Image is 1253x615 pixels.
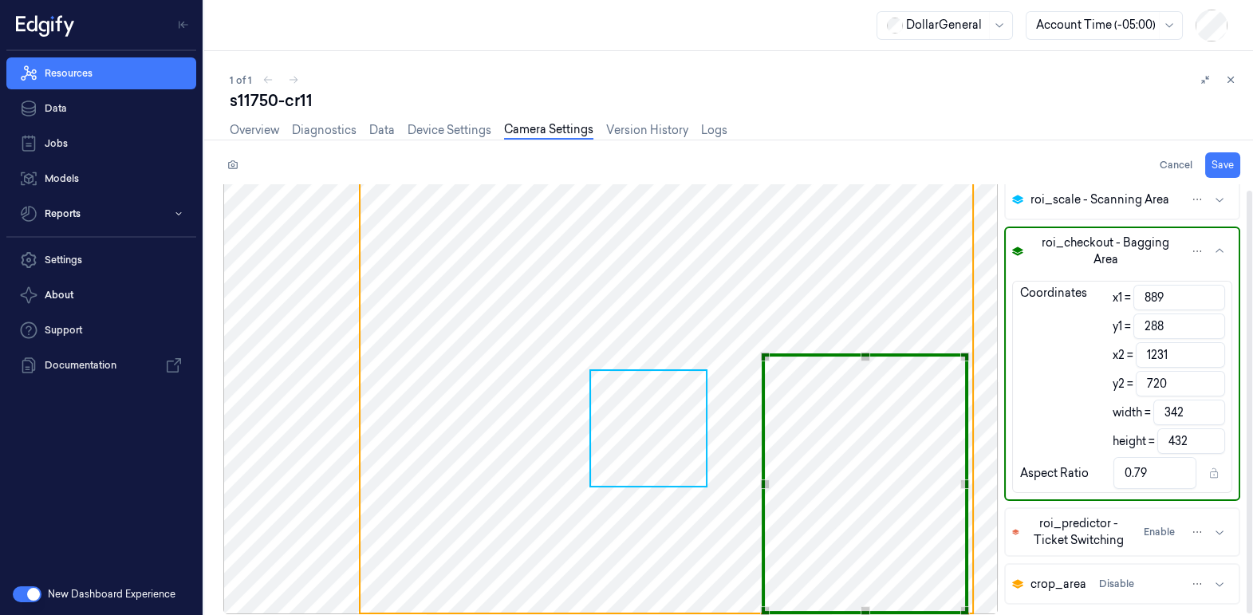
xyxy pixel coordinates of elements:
button: Cancel [1153,152,1199,178]
div: Use the arrow keys to move the north east drag handle to change the crop selection area [960,352,970,361]
button: About [6,279,196,311]
label: y1 = [1112,318,1130,335]
a: Diagnostics [292,122,357,139]
a: Version History [606,122,688,139]
button: Enable [1137,519,1181,545]
div: s11750-cr11 [230,89,1240,112]
div: Use the arrow keys to move the crop selection area [589,369,707,487]
a: Settings [6,244,196,276]
a: Jobs [6,128,196,160]
button: Toggle Navigation [171,12,196,37]
a: Resources [6,57,196,89]
a: Support [6,314,196,346]
button: roi_checkout - Bagging Area [1006,228,1239,274]
a: Documentation [6,349,196,381]
a: Models [6,163,196,195]
a: Data [6,93,196,124]
label: height = [1112,433,1154,450]
label: width = [1112,404,1150,421]
span: roi_checkout - Bagging Area [1030,235,1181,268]
button: crop_areaDisable [1006,565,1239,603]
label: x2 = [1112,347,1133,364]
a: Logs [701,122,727,139]
a: Camera Settings [504,121,593,140]
div: Use the up and down arrow keys to move the east drag handle to change the crop selection area [960,479,970,489]
label: x1 = [1112,290,1130,306]
span: crop_area [1030,576,1086,593]
div: roi_checkout - Bagging Area [1006,281,1239,493]
div: Aspect Ratio [1019,465,1088,482]
span: 1 of 1 [230,73,252,87]
div: Use the arrow keys to move the crop selection area [359,179,974,614]
button: Reports [6,198,196,230]
button: roi_scale - Scanning Area [1006,180,1239,219]
button: roi_predictor - Ticket SwitchingEnable [1006,509,1239,555]
div: Use the up and down arrow keys to move the west drag handle to change the crop selection area [760,479,770,489]
span: roi_scale - Scanning Area [1030,191,1168,208]
div: Coordinates [1019,285,1086,454]
a: Device Settings [408,122,491,139]
label: y2 = [1112,376,1133,392]
a: Data [369,122,395,139]
a: Overview [230,122,279,139]
button: Save [1205,152,1240,178]
span: roi_predictor - Ticket Switching [1026,515,1131,549]
div: Use the arrow keys to move the north west drag handle to change the crop selection area [760,352,770,361]
div: Use the up and down arrow keys to move the north drag handle to change the crop selection area [861,352,870,361]
div: Use the arrow keys to move the crop selection area [762,353,969,615]
button: Disable [1092,571,1140,597]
